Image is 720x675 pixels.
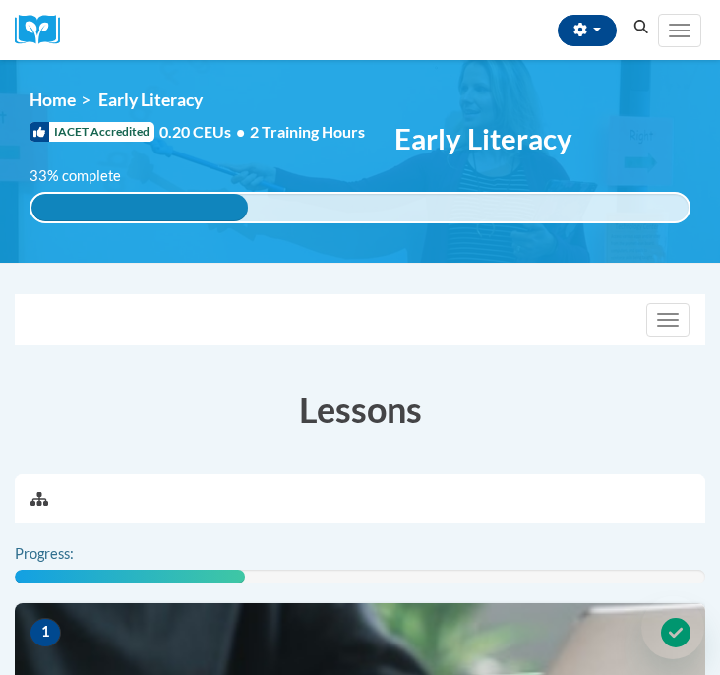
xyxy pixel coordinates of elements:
[31,194,248,221] div: 33% complete
[30,618,61,647] span: 1
[558,15,617,46] button: Account Settings
[641,596,704,659] iframe: Button to launch messaging window
[15,543,128,565] label: Progress:
[250,122,365,141] span: 2 Training Hours
[627,16,656,39] button: Search
[159,121,250,143] span: 0.20 CEUs
[30,165,143,187] label: 33% complete
[98,90,203,110] span: Early Literacy
[15,15,74,45] a: Cox Campus
[15,15,74,45] img: Logo brand
[394,121,572,155] span: Early Literacy
[236,122,245,141] span: •
[30,122,154,142] span: IACET Accredited
[30,90,76,110] a: Home
[15,385,705,434] h3: Lessons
